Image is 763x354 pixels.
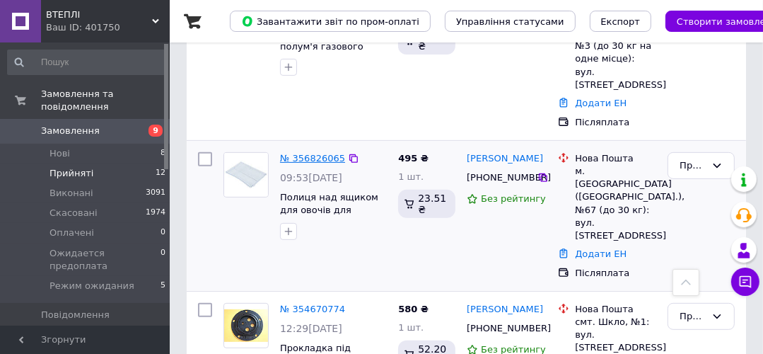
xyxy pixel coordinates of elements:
span: 9 [148,125,163,137]
span: 5 [161,280,165,292]
span: 1 шт. [398,322,424,333]
div: с. [GEOGRAPHIC_DATA] ([GEOGRAPHIC_DATA].), №3 (до 30 кг на одне місце): вул. [STREET_ADDRESS] [575,1,656,91]
span: 1974 [146,207,165,219]
span: 0 [161,247,165,273]
a: [PERSON_NAME] [467,152,543,166]
span: Виконані [49,187,93,200]
div: 23.51 ₴ [398,190,455,218]
div: Нова Пошта [575,303,656,316]
span: 580 ₴ [398,304,429,314]
button: Завантажити звіт по пром-оплаті [230,11,431,32]
button: Управління статусами [445,11,576,32]
a: Електрод наявності полум'я газового котла Radiant [280,28,376,64]
a: Додати ЕН [575,98,627,108]
div: Ваш ID: 401750 [46,21,170,34]
span: Скасовані [49,207,98,219]
div: Післяплата [575,116,656,129]
span: Прийняті [49,167,93,180]
span: Оплачені [49,227,94,239]
span: Нові [49,147,70,160]
a: Полиця над ящиком для овочів для холодильника Samsung DA67-00490B [280,192,378,255]
div: Прийнято [680,159,706,173]
span: 0 [161,227,165,239]
span: Ожидается предоплата [49,247,161,273]
span: 1 шт. [398,171,424,182]
span: Завантажити звіт по пром-оплаті [241,15,419,28]
a: Фото товару [223,152,269,198]
div: Післяплата [575,267,656,280]
span: 495 ₴ [398,153,429,164]
span: Експорт [601,16,641,27]
div: Нова Пошта [575,152,656,165]
a: № 354670774 [280,304,345,314]
span: Управління статусами [456,16,564,27]
span: Замовлення та повідомлення [41,88,170,113]
span: Повідомлення [41,309,110,321]
a: Фото товару [223,303,269,348]
button: Експорт [590,11,652,32]
span: ВТЕПЛІ [46,8,152,21]
span: Замовлення [41,125,100,137]
button: Чат з покупцем [731,268,759,296]
img: Фото товару [224,309,268,343]
a: № 356826065 [280,153,345,164]
div: [PHONE_NUMBER] [464,169,537,187]
span: 3091 [146,187,165,200]
a: Додати ЕН [575,249,627,259]
span: Режим ожидания [49,280,134,292]
span: 12 [156,167,165,180]
div: Прийнято [680,309,706,324]
span: Без рейтингу [481,193,546,204]
div: [PHONE_NUMBER] [464,319,537,338]
span: 09:53[DATE] [280,172,342,183]
img: Фото товару [224,153,268,197]
input: Пошук [7,50,167,75]
div: м. [GEOGRAPHIC_DATA] ([GEOGRAPHIC_DATA].), №67 (до 30 кг): вул. [STREET_ADDRESS] [575,165,656,242]
a: [PERSON_NAME] [467,303,543,316]
span: 12:29[DATE] [280,323,342,334]
span: 8 [161,147,165,160]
